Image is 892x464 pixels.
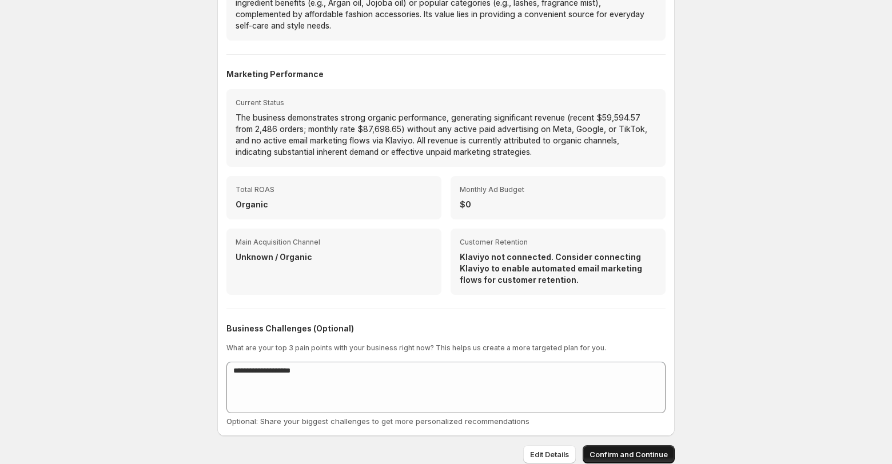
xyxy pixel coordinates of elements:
span: Optional: Share your biggest challenges to get more personalized recommendations [226,417,529,426]
p: What are your top 3 pain points with your business right now? This helps us create a more targete... [226,343,666,353]
span: Edit Details [530,449,569,460]
span: Confirm and Continue [590,449,668,460]
span: Total ROAS [236,185,432,194]
p: Klaviyo not connected. Consider connecting Klaviyo to enable automated email marketing flows for ... [460,251,656,286]
p: Organic [236,199,432,210]
p: The business demonstrates strong organic performance, generating significant revenue (recent $59,... [236,112,656,158]
p: Unknown / Organic [236,251,432,263]
button: Confirm and Continue [583,445,675,463]
span: Current Status [236,98,656,107]
span: Customer Retention [460,238,656,247]
h2: Marketing Performance [226,69,666,80]
h2: Business Challenges (Optional) [226,323,666,334]
span: Main Acquisition Channel [236,238,432,247]
span: Monthly Ad Budget [460,185,656,194]
button: Edit Details [523,445,576,463]
p: $0 [460,199,656,210]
